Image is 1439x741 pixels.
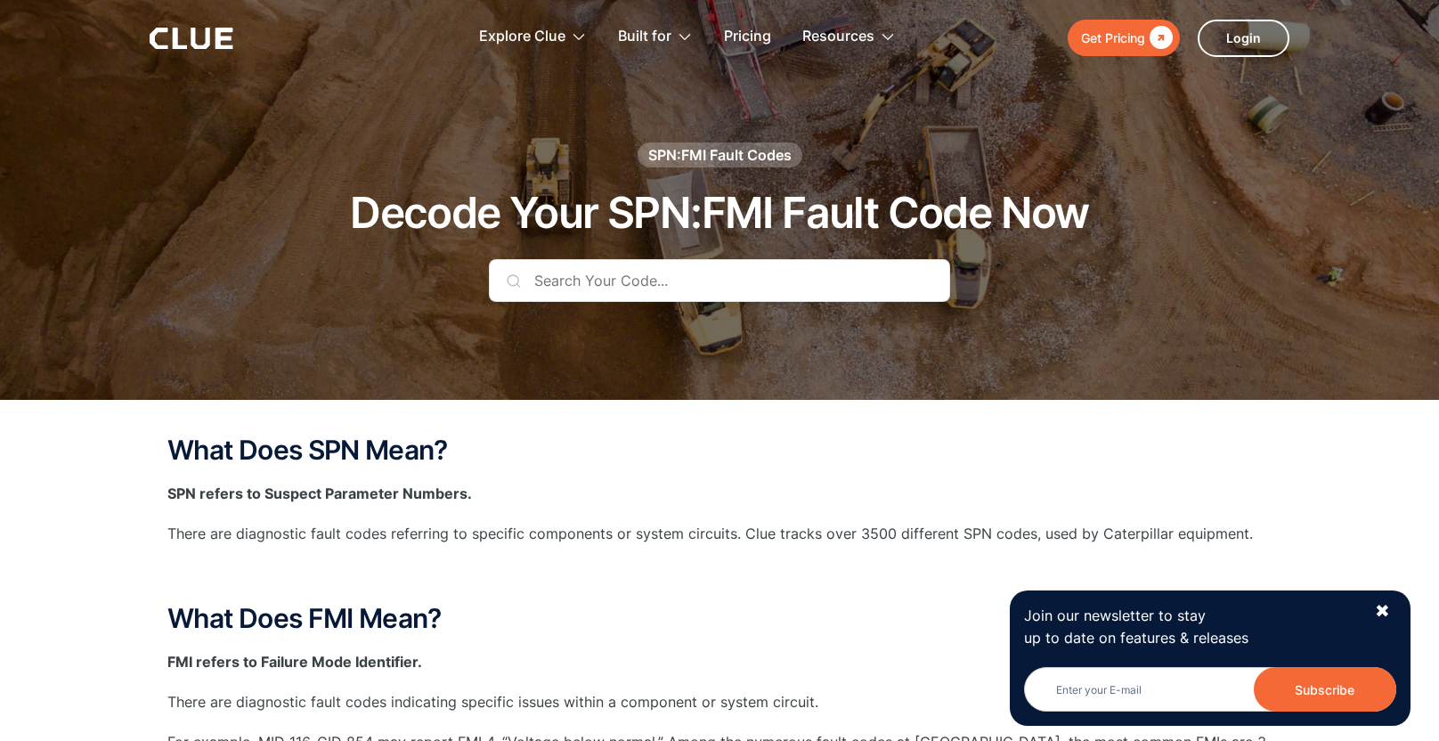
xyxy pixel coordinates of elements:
div: SPN:FMI Fault Codes [648,145,792,165]
div: Built for [618,9,671,65]
a: Get Pricing [1068,20,1180,56]
input: Enter your E-mail [1024,667,1396,712]
h1: Decode Your SPN:FMI Fault Code Now [350,190,1089,237]
input: Subscribe [1254,667,1396,712]
h2: What Does SPN Mean? [167,436,1272,465]
p: Join our newsletter to stay up to date on features & releases [1024,605,1359,649]
div: Built for [618,9,693,65]
form: Newsletter [1024,667,1396,712]
p: ‍ [167,564,1272,586]
div:  [1145,27,1173,49]
h2: What Does FMI Mean? [167,604,1272,633]
strong: SPN refers to Suspect Parameter Numbers. [167,484,472,502]
a: Pricing [724,9,771,65]
p: There are diagnostic fault codes referring to specific components or system circuits. Clue tracks... [167,523,1272,545]
input: Search Your Code... [489,259,950,302]
p: There are diagnostic fault codes indicating specific issues within a component or system circuit. [167,691,1272,713]
div: Explore Clue [479,9,587,65]
div: Get Pricing [1081,27,1145,49]
a: Login [1198,20,1289,57]
strong: FMI refers to Failure Mode Identifier. [167,653,422,671]
div: Resources [802,9,874,65]
div: Explore Clue [479,9,565,65]
div: Resources [802,9,896,65]
div: ✖ [1375,600,1390,623]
